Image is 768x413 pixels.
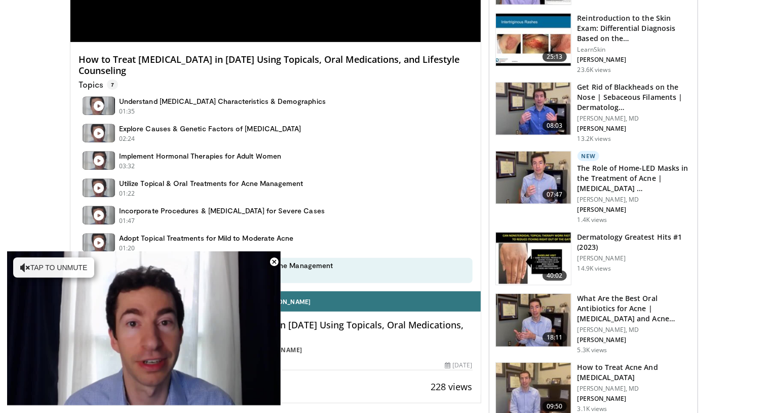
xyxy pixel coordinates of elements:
[543,190,567,200] span: 07:47
[578,293,692,324] h3: What Are the Best Oral Antibiotics for Acne | [MEDICAL_DATA] and Acne…
[578,196,692,204] p: [PERSON_NAME], MD
[431,381,473,393] span: 228 views
[578,66,611,74] p: 23.6K views
[79,54,473,76] h4: How to Treat [MEDICAL_DATA] in [DATE] Using Topicals, Oral Medications, and Lifestyle Counseling
[119,234,294,243] h4: Adopt Topical Treatments for Mild to Moderate Acne
[119,124,301,133] h4: Explore Causes & Genetic Factors of [MEDICAL_DATA]
[107,80,118,90] span: 7
[119,179,303,188] h4: Utilize Topical & Oral Treatments for Acne Management
[119,97,326,106] h4: Understand [MEDICAL_DATA] Characteristics & Demographics
[119,162,135,171] p: 03:32
[495,232,692,286] a: 40:02 Dermatology Greatest Hits #1 (2023) [PERSON_NAME] 14.9K views
[496,233,571,285] img: 167f4955-2110-4677-a6aa-4d4647c2ca19.150x105_q85_crop-smart_upscale.jpg
[543,332,567,343] span: 18:11
[578,405,607,413] p: 3.1K views
[119,189,135,198] p: 01:22
[119,107,135,116] p: 01:35
[578,336,692,344] p: [PERSON_NAME]
[119,134,135,143] p: 02:24
[495,293,692,354] a: 18:11 What Are the Best Oral Antibiotics for Acne | [MEDICAL_DATA] and Acne… [PERSON_NAME], MD [P...
[79,80,118,90] p: Topics
[496,294,571,347] img: cd394936-f734-46a2-a1c5-7eff6e6d7a1f.150x105_q85_crop-smart_upscale.jpg
[578,395,692,403] p: [PERSON_NAME]
[578,216,607,224] p: 1.4K views
[495,82,692,143] a: 08:03 Get Rid of Blackheads on the Nose | Sebaceous Filaments | Dermatolog… [PERSON_NAME], MD [PE...
[7,251,281,406] video-js: Video Player
[445,361,472,370] div: [DATE]
[578,163,692,194] h3: The Role of Home-LED Masks in the Treatment of Acne | [MEDICAL_DATA] …
[578,326,692,334] p: [PERSON_NAME], MD
[495,151,692,224] a: 07:47 New The Role of Home-LED Masks in the Treatment of Acne | [MEDICAL_DATA] … [PERSON_NAME], M...
[496,83,571,135] img: 54dc8b42-62c8-44d6-bda4-e2b4e6a7c56d.150x105_q85_crop-smart_upscale.jpg
[13,257,94,278] button: Tap to unmute
[119,216,135,226] p: 01:47
[543,121,567,131] span: 08:03
[578,232,692,252] h3: Dermatology Greatest Hits #1 (2023)
[578,346,607,354] p: 5.3K views
[119,152,281,161] h4: Implement Hormonal Therapies for Adult Women
[264,251,284,273] button: Close
[578,254,692,262] p: [PERSON_NAME]
[578,151,600,161] p: New
[119,206,325,215] h4: Incorporate Procedures & [MEDICAL_DATA] for Severe Cases
[578,115,692,123] p: [PERSON_NAME], MD
[578,56,692,64] p: [PERSON_NAME]
[578,265,611,273] p: 14.9K views
[543,271,567,281] span: 40:02
[119,244,135,253] p: 01:20
[495,13,692,74] a: 25:13 Reintroduction to the Skin Exam: Differential Diagnosis Based on the… LearnSkin [PERSON_NAM...
[578,82,692,112] h3: Get Rid of Blackheads on the Nose | Sebaceous Filaments | Dermatolog…
[578,13,692,44] h3: Reintroduction to the Skin Exam: Differential Diagnosis Based on the…
[143,346,473,355] div: By FEATURING
[496,152,571,204] img: bdc749e8-e5f5-404f-8c3a-bce07f5c1739.150x105_q85_crop-smart_upscale.jpg
[578,362,692,383] h3: How to Treat Acne And [MEDICAL_DATA]
[578,125,692,133] p: [PERSON_NAME]
[143,320,473,342] h4: How to Treat [MEDICAL_DATA] in [DATE] Using Topicals, Oral Medications, and Lifestyle Counseling
[543,52,567,62] span: 25:13
[578,135,611,143] p: 13.2K views
[578,385,692,393] p: [PERSON_NAME], MD
[496,14,571,66] img: 022c50fb-a848-4cac-a9d8-ea0906b33a1b.150x105_q85_crop-smart_upscale.jpg
[578,46,692,54] p: LearnSkin
[578,206,692,214] p: [PERSON_NAME]
[543,401,567,411] span: 09:50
